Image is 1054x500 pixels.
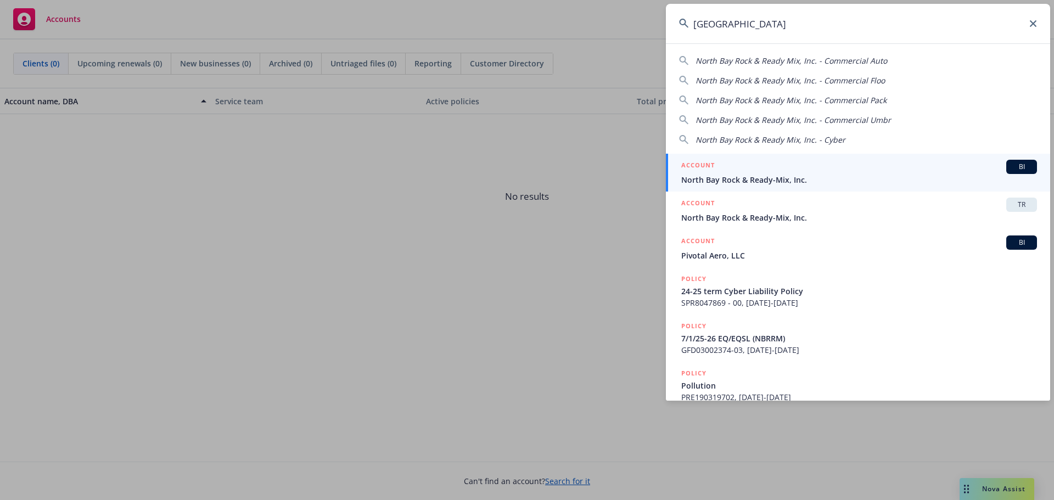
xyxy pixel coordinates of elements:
[681,380,1037,391] span: Pollution
[681,212,1037,223] span: North Bay Rock & Ready-Mix, Inc.
[666,229,1050,267] a: ACCOUNTBIPivotal Aero, LLC
[666,192,1050,229] a: ACCOUNTTRNorth Bay Rock & Ready-Mix, Inc.
[666,154,1050,192] a: ACCOUNTBINorth Bay Rock & Ready-Mix, Inc.
[1011,238,1033,248] span: BI
[681,198,715,211] h5: ACCOUNT
[681,273,707,284] h5: POLICY
[681,235,715,249] h5: ACCOUNT
[681,250,1037,261] span: Pivotal Aero, LLC
[681,344,1037,356] span: GFD03002374-03, [DATE]-[DATE]
[681,174,1037,186] span: North Bay Rock & Ready-Mix, Inc.
[681,297,1037,308] span: SPR8047869 - 00, [DATE]-[DATE]
[1011,162,1033,172] span: BI
[681,285,1037,297] span: 24-25 term Cyber Liability Policy
[666,362,1050,409] a: POLICYPollutionPRE190319702, [DATE]-[DATE]
[696,134,845,145] span: North Bay Rock & Ready Mix, Inc. - Cyber
[681,368,707,379] h5: POLICY
[696,55,887,66] span: North Bay Rock & Ready Mix, Inc. - Commercial Auto
[696,115,891,125] span: North Bay Rock & Ready Mix, Inc. - Commercial Umbr
[666,314,1050,362] a: POLICY7/1/25-26 EQ/EQSL (NBRRM)GFD03002374-03, [DATE]-[DATE]
[696,95,887,105] span: North Bay Rock & Ready Mix, Inc. - Commercial Pack
[696,75,885,86] span: North Bay Rock & Ready Mix, Inc. - Commercial Floo
[1011,200,1033,210] span: TR
[681,333,1037,344] span: 7/1/25-26 EQ/EQSL (NBRRM)
[681,391,1037,403] span: PRE190319702, [DATE]-[DATE]
[666,267,1050,314] a: POLICY24-25 term Cyber Liability PolicySPR8047869 - 00, [DATE]-[DATE]
[681,160,715,173] h5: ACCOUNT
[666,4,1050,43] input: Search...
[681,321,707,332] h5: POLICY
